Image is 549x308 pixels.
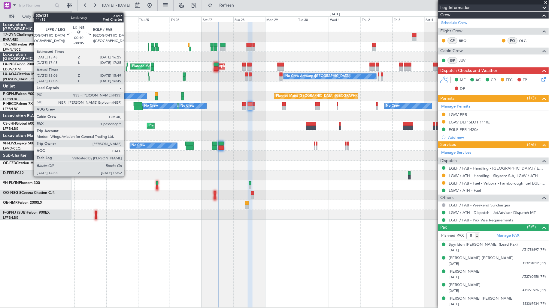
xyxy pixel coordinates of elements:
[276,92,371,101] div: Planned Maint [GEOGRAPHIC_DATA] ([GEOGRAPHIC_DATA])
[441,20,468,26] a: Schedule Crew
[449,269,481,275] div: [PERSON_NAME]
[448,37,458,44] div: CP
[449,203,510,208] a: EGLF / FAB - Weekend Surcharges
[138,16,170,22] div: Thu 25
[424,16,456,22] div: Sat 4
[3,37,18,42] a: EVRA/RIX
[102,3,130,8] span: [DATE] - [DATE]
[3,171,24,175] a: D-FEELPC12
[497,233,520,239] a: Manage PAX
[3,161,45,165] a: OE-FZBCitation Mustang
[508,37,518,44] div: FO
[441,158,457,164] span: Dispatch
[3,102,33,106] a: F-HECDFalcon 7X
[3,171,15,175] span: D-FEEL
[476,77,481,83] span: AC
[214,3,239,7] span: Refresh
[449,302,459,307] span: [DATE]
[3,201,42,205] a: OE-HMRFalcon 2000LX
[106,16,138,22] div: Wed 24
[448,57,458,64] div: ISP
[101,92,115,101] div: No Crew
[3,43,15,46] span: T7-EMI
[527,224,536,230] span: (5/5)
[3,73,46,76] a: LX-AOACitation Mustang
[285,72,350,81] div: No Crew Antwerp ([GEOGRAPHIC_DATA])
[449,166,546,171] a: EGLF / FAB - Handling - [GEOGRAPHIC_DATA] / EGLF / FAB
[73,12,83,17] div: [DATE]
[3,146,20,151] a: LFMD/CEQ
[449,120,490,125] div: LGAV DEP SLOT 1110z
[3,107,19,111] a: LFPB/LBG
[202,16,233,22] div: Sat 27
[3,47,21,52] a: LFMN/NCE
[459,58,473,63] a: JUV
[449,181,546,186] a: EGLF / FAB - Fuel - Valcora - Farnborough fuel EGLF / FAB
[3,161,16,165] span: OE-FZB
[523,248,546,253] span: AT1756697 (PP)
[170,16,202,22] div: Fri 26
[441,141,456,148] span: Services
[3,191,21,195] span: OO-NSG S
[3,211,27,215] span: F-GPNJ (SUB)
[449,256,514,262] div: [PERSON_NAME] [PERSON_NAME]
[449,296,514,302] div: [PERSON_NAME] [PERSON_NAME]
[3,201,18,205] span: OE-HMR
[3,63,15,66] span: LX-INB
[523,77,527,83] span: FP
[527,95,536,101] span: (1/3)
[3,73,17,76] span: LX-AOA
[3,211,50,215] a: F-GPNJ (SUB)Falcon 900EX
[205,1,241,10] button: Refresh
[449,242,518,248] div: Spyridon [PERSON_NAME] (Lead Pax)
[361,16,393,22] div: Thu 2
[449,188,481,193] a: LGAV / ATH - Fuel
[233,16,265,22] div: Sun 28
[3,181,19,185] span: 9H-FLYIN
[491,77,496,83] span: CR
[297,16,329,22] div: Tue 30
[132,62,227,71] div: Planned Maint [GEOGRAPHIC_DATA] ([GEOGRAPHIC_DATA])
[449,275,459,280] span: [DATE]
[441,104,471,110] a: Manage Permits
[449,218,514,223] a: EGLF / FAB - Pax Visa Requirements
[149,121,243,130] div: Planned Maint [GEOGRAPHIC_DATA] ([GEOGRAPHIC_DATA])
[393,16,424,22] div: Fri 3
[3,33,42,37] a: T7-DYNChallenger 604
[441,233,464,239] label: Planned PAX
[441,150,472,156] a: Manage Services
[7,12,65,21] button: Only With Activity
[386,102,400,111] div: No Crew
[3,122,36,126] a: CS-JHHGlobal 6000
[3,43,40,46] a: T7-EMIHawker 900XP
[3,97,19,101] a: LFPB/LBG
[3,67,21,72] a: EDLW/DTM
[449,127,478,132] div: EGLF PPR 1420z
[449,248,459,253] span: [DATE]
[519,38,533,43] a: OLG
[441,224,447,231] span: Pax
[441,195,454,202] span: Others
[3,92,16,96] span: F-GPNJ
[449,210,536,215] a: LGAV / ATH - Dispatch - JetAdvisor Dispatch MT
[527,141,536,148] span: (4/6)
[3,126,19,131] a: LFPB/LBG
[441,28,463,35] span: Flight Crew
[144,102,158,111] div: No Crew
[448,135,546,140] div: Add new
[3,142,34,145] a: 9H-LPZLegacy 500
[523,302,546,307] span: 153367434 (PP)
[3,181,40,185] a: 9H-FLYINPhenom 300
[3,122,16,126] span: CS-JHH
[441,48,463,55] span: Cabin Crew
[441,95,455,102] span: Permits
[265,16,297,22] div: Mon 29
[449,173,538,178] a: LGAV / ATH - Handling - Skyserv S.A, LGAV / ATH
[3,142,15,145] span: 9H-LPZ
[3,191,55,195] a: OO-NSG SCessna Citation CJ4
[523,275,546,280] span: AT2760458 (PP)
[329,16,361,22] div: Wed 1
[132,141,145,150] div: No Crew
[3,92,39,96] a: F-GPNJFalcon 900EX
[449,289,459,293] span: [DATE]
